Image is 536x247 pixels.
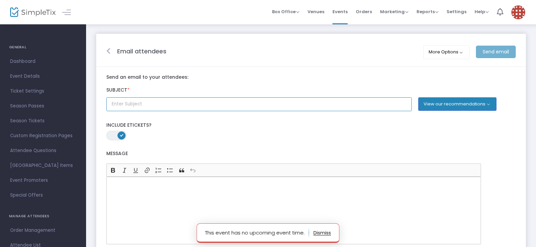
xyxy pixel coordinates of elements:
[10,226,76,235] span: Order Management
[120,133,124,137] span: ON
[10,102,76,110] span: Season Passes
[332,3,348,20] span: Events
[10,131,76,140] span: Custom Registration Pages
[423,45,470,59] button: More Options
[106,74,516,80] label: Send an email to your attendees:
[475,8,489,15] span: Help
[307,3,324,20] span: Venues
[10,57,76,66] span: Dashboard
[9,41,77,54] h4: GENERAL
[314,227,331,238] button: dismiss
[10,176,76,185] span: Event Promoters
[9,209,77,223] h4: MANAGE ATTENDEES
[10,161,76,170] span: [GEOGRAPHIC_DATA] Items
[356,3,372,20] span: Orders
[205,227,309,238] p: This event has no upcoming event time.
[117,47,166,56] m-panel-title: Email attendees
[106,97,412,111] input: Enter Subject
[106,122,516,128] label: Include Etickets?
[106,147,481,161] label: Message
[380,8,408,15] span: Marketing
[103,83,519,97] label: Subject
[10,87,76,96] span: Ticket Settings
[447,3,466,20] span: Settings
[417,8,438,15] span: Reports
[10,146,76,155] span: Attendee Questions
[10,117,76,125] span: Season Tickets
[418,97,497,111] button: View our recommendations
[272,8,299,15] span: Box Office
[106,164,481,177] div: Editor toolbar
[10,72,76,81] span: Event Details
[106,177,481,244] div: Rich Text Editor, main
[10,191,76,200] span: Special Offers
